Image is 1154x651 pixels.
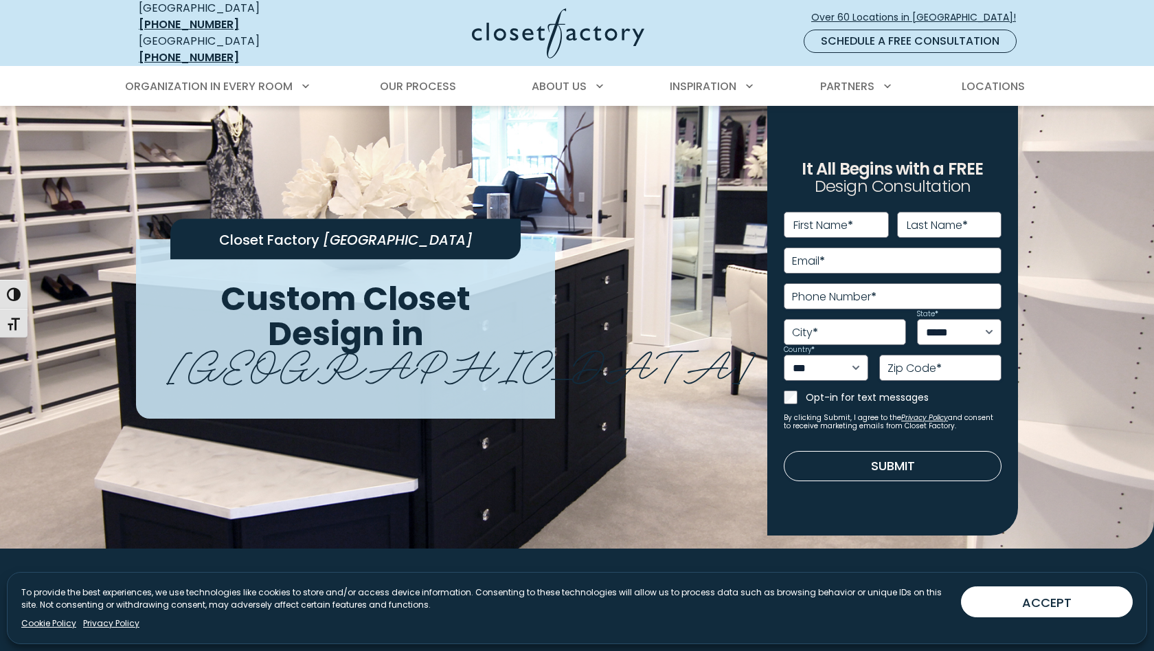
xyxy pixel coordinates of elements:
[139,49,239,65] a: [PHONE_NUMBER]
[784,346,815,353] label: Country
[887,363,942,374] label: Zip Code
[220,276,471,357] span: Custom Closet Design in
[168,331,755,393] span: [GEOGRAPHIC_DATA]
[532,78,587,94] span: About Us
[219,230,319,250] span: Closet Factory
[83,617,139,630] a: Privacy Policy
[784,414,1002,430] small: By clicking Submit, I agree to the and consent to receive marketing emails from Closet Factory.
[804,30,1017,53] a: Schedule a Free Consultation
[907,220,968,231] label: Last Name
[115,67,1039,106] nav: Primary Menu
[792,291,876,302] label: Phone Number
[21,617,76,630] a: Cookie Policy
[670,78,736,94] span: Inspiration
[784,451,1002,481] button: Submit
[139,16,239,32] a: [PHONE_NUMBER]
[802,157,983,180] span: It All Begins with a FREE
[472,8,644,58] img: Closet Factory Logo
[961,586,1133,617] button: ACCEPT
[125,78,293,94] span: Organization in Every Room
[811,10,1027,25] span: Over 60 Locations in [GEOGRAPHIC_DATA]!
[806,390,1002,404] label: Opt-in for text messages
[792,327,818,338] label: City
[21,586,950,611] p: To provide the best experiences, we use technologies like cookies to store and/or access device i...
[811,5,1028,30] a: Over 60 Locations in [GEOGRAPHIC_DATA]!
[380,78,456,94] span: Our Process
[901,412,948,423] a: Privacy Policy
[792,256,825,267] label: Email
[820,78,874,94] span: Partners
[917,311,938,318] label: State
[323,230,473,250] span: [GEOGRAPHIC_DATA]
[139,33,338,66] div: [GEOGRAPHIC_DATA]
[815,175,971,198] span: Design Consultation
[962,78,1025,94] span: Locations
[793,220,853,231] label: First Name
